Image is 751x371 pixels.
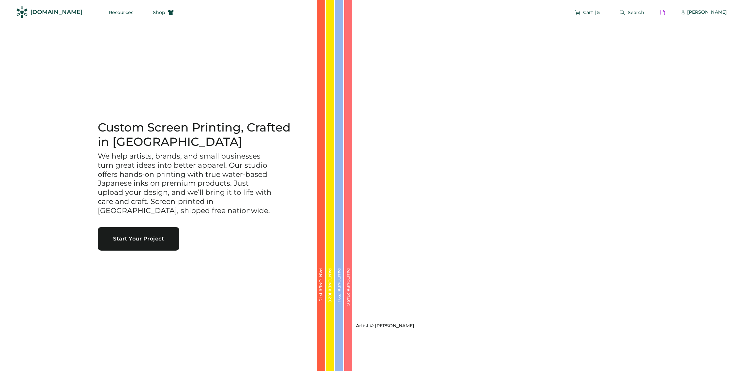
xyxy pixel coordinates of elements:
span: Cart | 5 [583,10,600,15]
button: Resources [101,6,141,19]
img: Rendered Logo - Screens [16,7,28,18]
div: [DOMAIN_NAME] [30,8,82,16]
div: PANTONE® 659 U [337,268,341,333]
div: Artist © [PERSON_NAME] [356,323,414,329]
button: Shop [145,6,182,19]
div: PANTONE® 171 C [319,268,323,333]
button: Cart | 5 [567,6,608,19]
div: [PERSON_NAME] [687,9,727,16]
span: Shop [153,10,165,15]
button: Start Your Project [98,227,179,251]
div: PANTONE® 102 C [328,268,332,333]
h3: We help artists, brands, and small businesses turn great ideas into better apparel. Our studio of... [98,152,274,216]
div: PANTONE® 2345 C [346,268,350,333]
span: Search [628,10,644,15]
a: Artist © [PERSON_NAME] [353,320,414,329]
h1: Custom Screen Printing, Crafted in [GEOGRAPHIC_DATA] [98,120,301,149]
button: Search [611,6,652,19]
